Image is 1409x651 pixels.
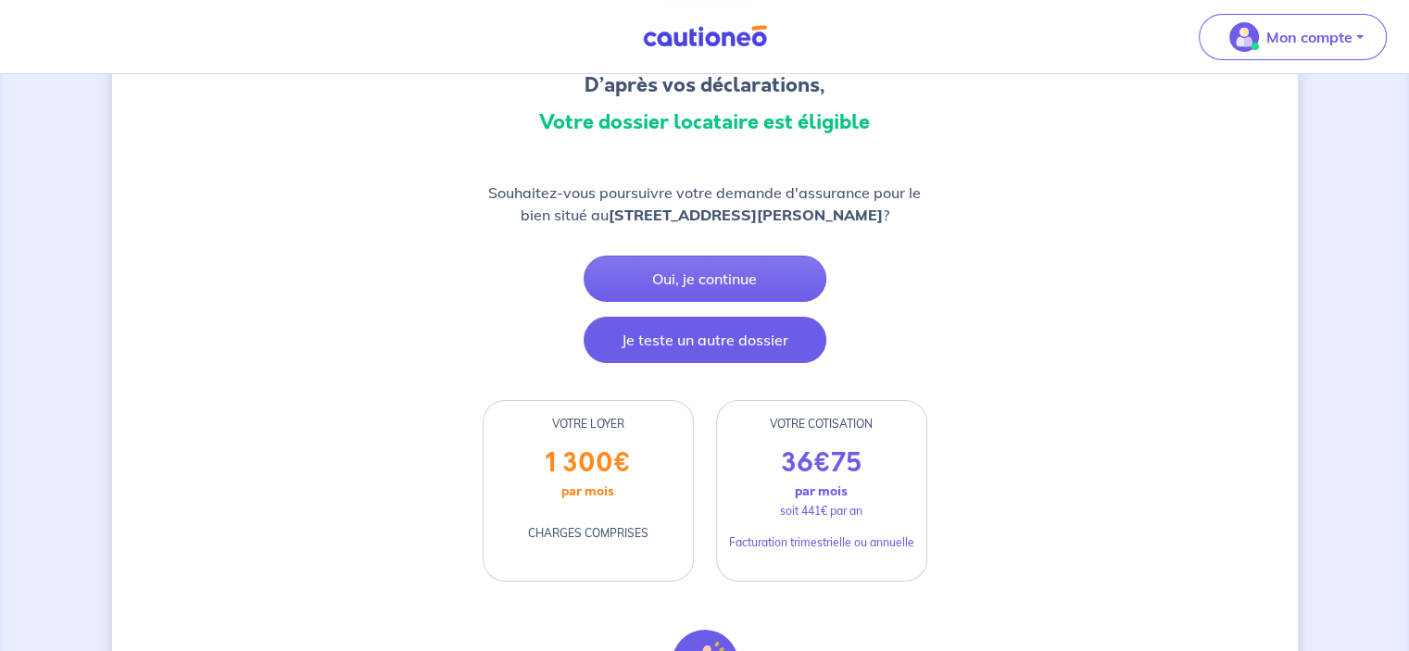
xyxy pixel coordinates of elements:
span: € [813,444,831,482]
p: soit 441€ par an [780,503,862,520]
p: par mois [561,479,614,503]
img: illu_account_valid_menu.svg [1229,22,1259,52]
p: 36 [781,447,862,479]
img: Cautioneo [635,25,774,48]
p: par mois [795,479,848,503]
p: Facturation trimestrielle ou annuelle [729,534,914,551]
p: CHARGES COMPRISES [528,525,648,542]
div: VOTRE COTISATION [717,416,926,432]
div: VOTRE LOYER [484,416,693,432]
button: Je teste un autre dossier [584,317,826,363]
h3: Votre dossier locataire est éligible [483,107,927,137]
button: Oui, je continue [584,256,826,302]
h3: D’après vos déclarations, [483,70,927,100]
p: 1 300 € [546,447,631,479]
p: Souhaitez-vous poursuivre votre demande d'assurance pour le bien situé au ? [483,182,927,226]
p: Mon compte [1266,26,1352,48]
button: illu_account_valid_menu.svgMon compte [1199,14,1387,60]
span: 75 [831,444,862,482]
strong: [STREET_ADDRESS][PERSON_NAME] [609,206,883,224]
